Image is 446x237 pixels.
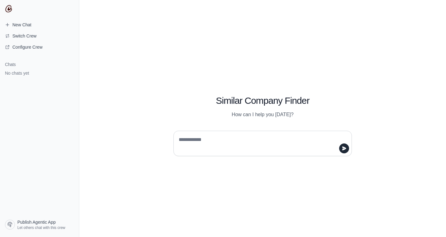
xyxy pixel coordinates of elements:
[5,5,12,12] img: CrewAI Logo
[12,22,31,28] span: New Chat
[173,95,352,106] h1: Similar Company Finder
[2,217,77,232] a: Publish Agentic App Let others chat with this crew
[12,33,37,39] span: Switch Crew
[17,225,65,230] span: Let others chat with this crew
[2,31,77,41] button: Switch Crew
[2,20,77,30] a: New Chat
[173,111,352,118] p: How can I help you [DATE]?
[17,219,56,225] span: Publish Agentic App
[12,44,42,50] span: Configure Crew
[2,42,77,52] a: Configure Crew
